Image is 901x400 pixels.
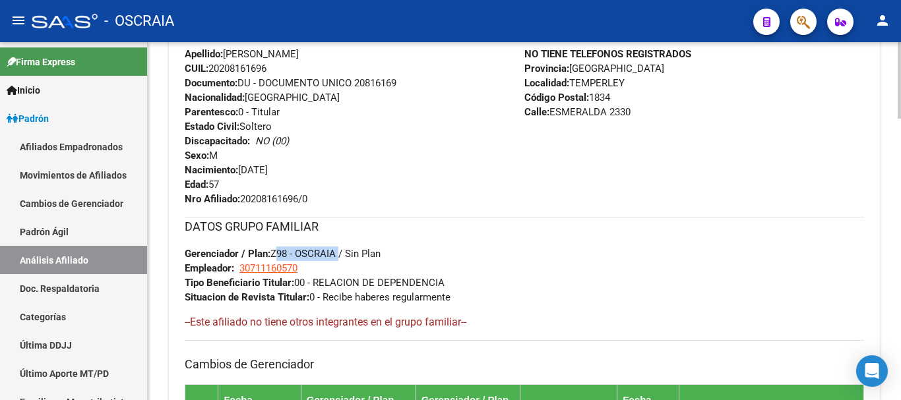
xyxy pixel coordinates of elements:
strong: Documento: [185,77,237,89]
strong: CUIL: [185,63,208,74]
div: Open Intercom Messenger [856,355,888,387]
strong: Provincia: [524,63,569,74]
strong: Nacimiento: [185,164,238,176]
strong: Tipo Beneficiario Titular: [185,277,294,289]
strong: Empleador: [185,262,234,274]
strong: Discapacitado: [185,135,250,147]
span: Z98 - OSCRAIA / Sin Plan [185,248,381,260]
span: [GEOGRAPHIC_DATA] [524,63,664,74]
strong: Localidad: [524,77,569,89]
span: 20208161696 [185,63,266,74]
strong: Calle: [524,106,549,118]
strong: Nacionalidad: [185,92,245,103]
mat-icon: menu [11,13,26,28]
strong: Edad: [185,179,208,190]
span: [PERSON_NAME] [185,48,299,60]
span: DU - DOCUMENTO UNICO 20816169 [185,77,396,89]
h4: --Este afiliado no tiene otros integrantes en el grupo familiar-- [185,315,864,329]
span: 0 - Recibe haberes regularmente [185,291,450,303]
span: Soltero [185,121,272,132]
strong: Sexo: [185,150,209,161]
span: 00 - RELACION DE DEPENDENCIA [185,277,445,289]
span: 0 - Titular [185,106,280,118]
span: M [185,150,218,161]
h3: DATOS GRUPO FAMILIAR [185,217,864,236]
span: [GEOGRAPHIC_DATA] [185,92,340,103]
strong: Nro Afiliado: [185,193,240,205]
span: Padrón [7,111,49,126]
span: 30711160570 [239,262,297,274]
strong: Apellido: [185,48,223,60]
i: NO (00) [255,135,289,147]
strong: Parentesco: [185,106,238,118]
span: TEMPERLEY [524,77,625,89]
h3: Cambios de Gerenciador [185,355,864,374]
strong: Estado Civil: [185,121,239,132]
strong: NO TIENE TELEFONOS REGISTRADOS [524,48,691,60]
strong: Gerenciador / Plan: [185,248,270,260]
span: ESMERALDA 2330 [524,106,631,118]
span: 1834 [524,92,610,103]
span: Firma Express [7,55,75,69]
span: - OSCRAIA [104,7,174,36]
strong: Código Postal: [524,92,589,103]
span: 57 [185,179,219,190]
span: [DATE] [185,164,268,176]
span: Inicio [7,83,40,98]
strong: Situacion de Revista Titular: [185,291,309,303]
mat-icon: person [875,13,890,28]
span: 20208161696/0 [185,193,307,205]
